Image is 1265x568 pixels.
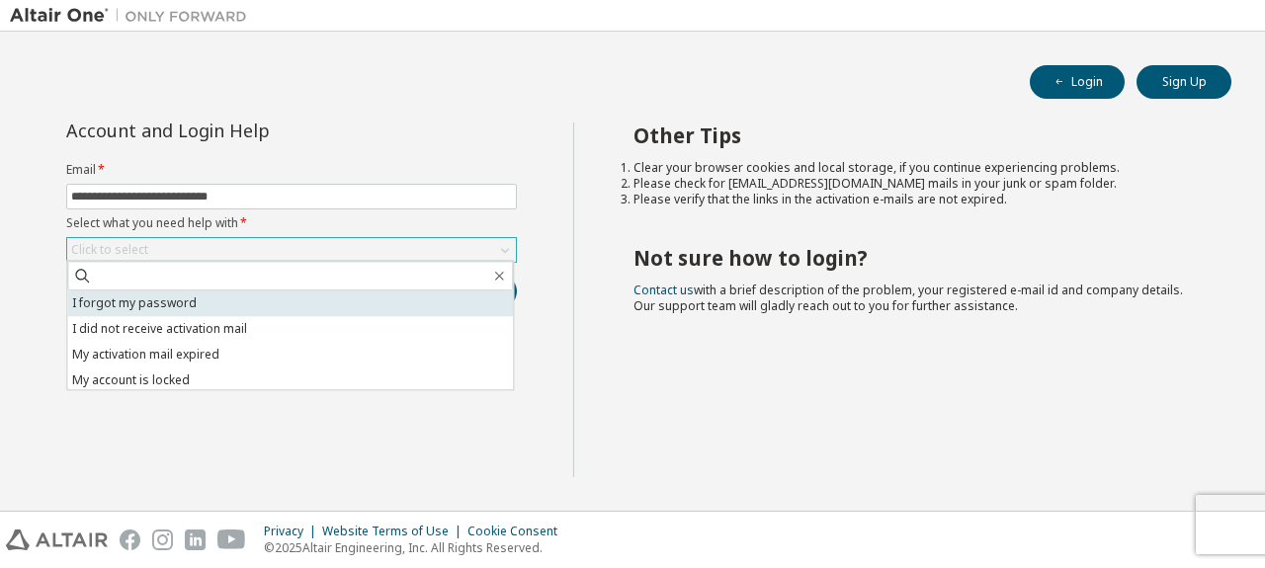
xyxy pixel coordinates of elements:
[264,524,322,539] div: Privacy
[633,282,694,298] a: Contact us
[633,282,1183,314] span: with a brief description of the problem, your registered e-mail id and company details. Our suppo...
[633,176,1197,192] li: Please check for [EMAIL_ADDRESS][DOMAIN_NAME] mails in your junk or spam folder.
[6,529,108,550] img: altair_logo.svg
[185,529,206,550] img: linkedin.svg
[67,290,513,316] li: I forgot my password
[66,215,517,231] label: Select what you need help with
[467,524,569,539] div: Cookie Consent
[120,529,140,550] img: facebook.svg
[633,245,1197,271] h2: Not sure how to login?
[322,524,467,539] div: Website Terms of Use
[66,122,427,138] div: Account and Login Help
[217,529,246,550] img: youtube.svg
[633,192,1197,207] li: Please verify that the links in the activation e-mails are not expired.
[1030,65,1125,99] button: Login
[66,162,517,178] label: Email
[67,238,516,262] div: Click to select
[633,122,1197,148] h2: Other Tips
[633,160,1197,176] li: Clear your browser cookies and local storage, if you continue experiencing problems.
[264,539,569,556] p: © 2025 Altair Engineering, Inc. All Rights Reserved.
[71,242,148,258] div: Click to select
[1137,65,1231,99] button: Sign Up
[152,529,173,550] img: instagram.svg
[10,6,257,26] img: Altair One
